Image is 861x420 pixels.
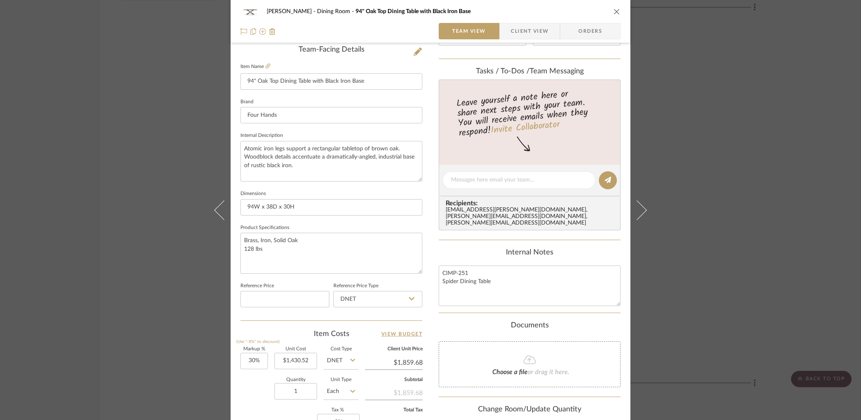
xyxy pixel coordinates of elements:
[240,329,422,339] div: Item Costs
[274,378,317,382] label: Quantity
[333,284,378,288] label: Reference Price Type
[439,321,621,330] div: Documents
[365,347,423,351] label: Client Unit Price
[267,9,317,14] span: [PERSON_NAME]
[240,347,268,351] label: Markup %
[240,63,270,70] label: Item Name
[240,45,422,54] div: Team-Facing Details
[240,134,283,138] label: Internal Description
[528,369,569,375] span: or drag it here.
[476,68,530,75] span: Tasks / To-Dos /
[269,28,276,35] img: Remove from project
[240,192,266,196] label: Dimensions
[317,408,358,412] label: Tax %
[438,85,622,140] div: Leave yourself a note here or share next steps with your team. You will receive emails when they ...
[240,100,254,104] label: Brand
[511,23,548,39] span: Client View
[356,9,471,14] span: 94" Oak Top Dining Table with Black Iron Base
[240,107,422,123] input: Enter Brand
[446,207,617,227] div: [EMAIL_ADDRESS][PERSON_NAME][DOMAIN_NAME] , [PERSON_NAME][EMAIL_ADDRESS][DOMAIN_NAME] , [PERSON_N...
[439,405,621,414] div: Change Room/Update Quantity
[365,385,423,400] div: $1,859.68
[452,23,486,39] span: Team View
[446,200,617,207] span: Recipients:
[439,67,621,76] div: team Messaging
[240,199,422,216] input: Enter the dimensions of this item
[240,73,422,90] input: Enter Item Name
[240,226,289,230] label: Product Specifications
[569,23,611,39] span: Orders
[490,118,560,138] a: Invite Collaborator
[274,347,317,351] label: Unit Cost
[324,347,358,351] label: Cost Type
[381,329,423,339] a: View Budget
[324,378,358,382] label: Unit Type
[365,408,423,412] label: Total Tax
[439,248,621,257] div: Internal Notes
[365,378,423,382] label: Subtotal
[317,9,356,14] span: Dining Room
[492,369,528,375] span: Choose a file
[240,284,274,288] label: Reference Price
[240,3,260,20] img: cb33d22e-01f1-4a83-8560-85a37031974c_48x40.jpg
[613,8,621,15] button: close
